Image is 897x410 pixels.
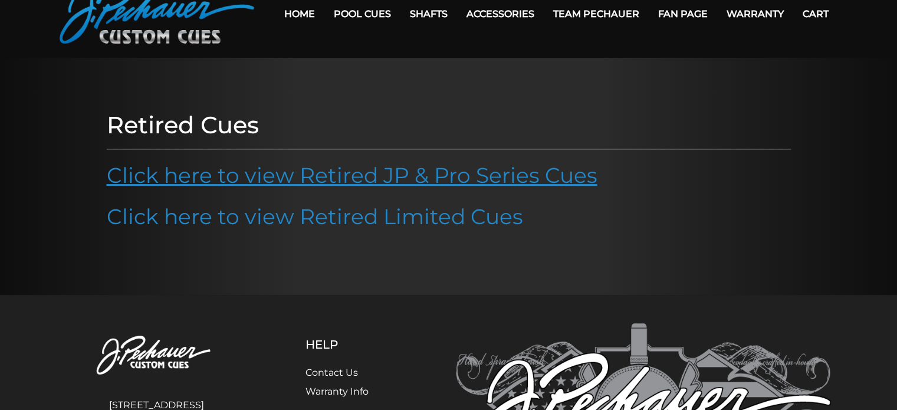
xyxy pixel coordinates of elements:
a: Click here to view Retired Limited Cues [107,204,523,229]
a: Warranty Info [305,386,369,397]
a: Click here to view Retired JP & Pro Series Cues [107,162,597,188]
a: Contact Us [305,367,358,378]
h5: Help [305,337,397,352]
img: Pechauer Custom Cues [67,323,247,389]
h1: Retired Cues [107,111,791,139]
